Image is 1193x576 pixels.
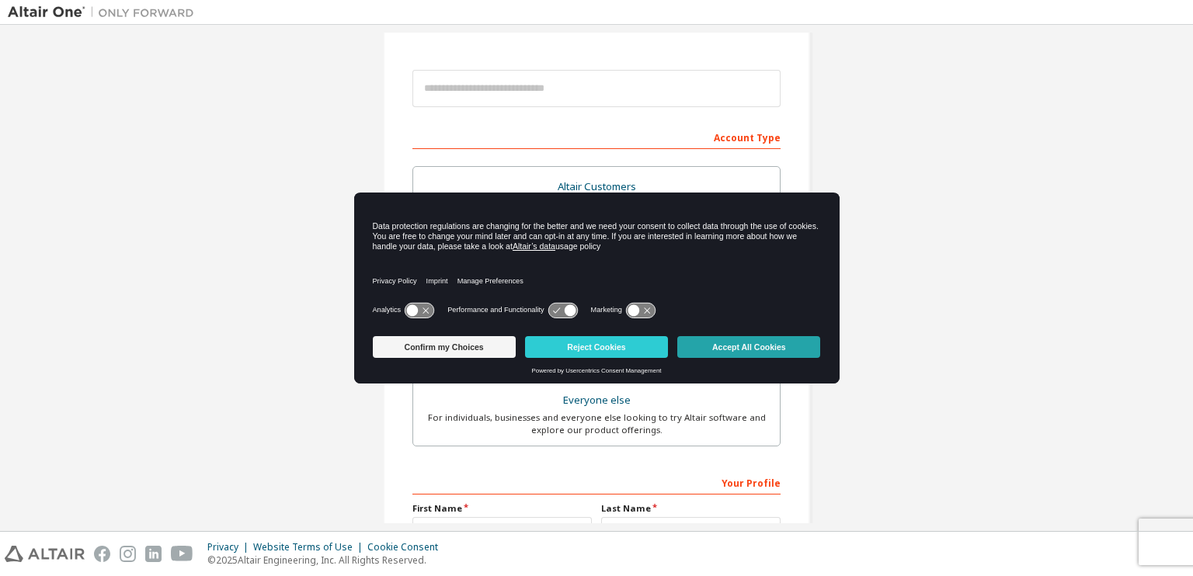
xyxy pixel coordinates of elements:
p: © 2025 Altair Engineering, Inc. All Rights Reserved. [207,553,447,567]
img: linkedin.svg [145,546,162,562]
img: altair_logo.svg [5,546,85,562]
label: Last Name [601,502,781,515]
div: Privacy [207,541,253,553]
label: First Name [412,502,592,515]
img: instagram.svg [120,546,136,562]
div: Altair Customers [423,176,770,198]
div: Account Type [412,124,781,149]
img: youtube.svg [171,546,193,562]
div: Everyone else [423,390,770,411]
div: Cookie Consent [367,541,447,553]
div: Your Profile [412,470,781,494]
img: Altair One [8,5,202,20]
div: Website Terms of Use [253,541,367,553]
img: facebook.svg [94,546,110,562]
div: For individuals, businesses and everyone else looking to try Altair software and explore our prod... [423,411,770,436]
